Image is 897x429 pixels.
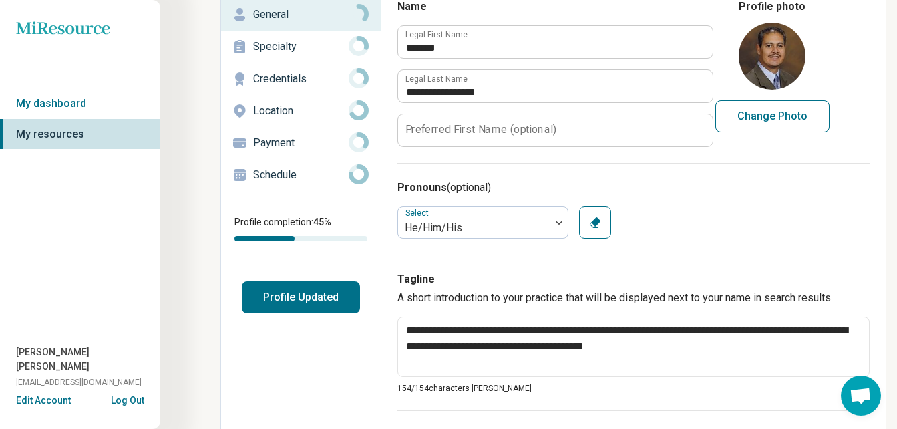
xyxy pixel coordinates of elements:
[397,180,870,196] h3: Pronouns
[16,394,71,408] button: Edit Account
[253,39,349,55] p: Specialty
[715,100,830,132] button: Change Photo
[221,207,381,249] div: Profile completion:
[253,103,349,119] p: Location
[234,236,367,241] div: Profile completion
[405,31,468,39] label: Legal First Name
[253,135,349,151] p: Payment
[221,95,381,127] a: Location
[405,75,468,83] label: Legal Last Name
[313,217,331,227] span: 45 %
[16,376,142,388] span: [EMAIL_ADDRESS][DOMAIN_NAME]
[397,382,870,394] p: 154/ 154 characters [PERSON_NAME]
[16,345,160,374] span: [PERSON_NAME] [PERSON_NAME]
[221,159,381,191] a: Schedule
[447,181,491,194] span: (optional)
[397,271,870,287] h3: Tagline
[221,127,381,159] a: Payment
[253,7,349,23] p: General
[405,124,556,135] label: Preferred First Name (optional)
[221,31,381,63] a: Specialty
[405,208,431,218] label: Select
[397,290,870,306] p: A short introduction to your practice that will be displayed next to your name in search results.
[841,376,881,416] div: Open chat
[739,23,805,90] img: avatar image
[253,71,349,87] p: Credentials
[253,167,349,183] p: Schedule
[111,394,144,404] button: Log Out
[405,220,544,236] div: He/Him/His
[221,63,381,95] a: Credentials
[242,281,360,313] button: Profile Updated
